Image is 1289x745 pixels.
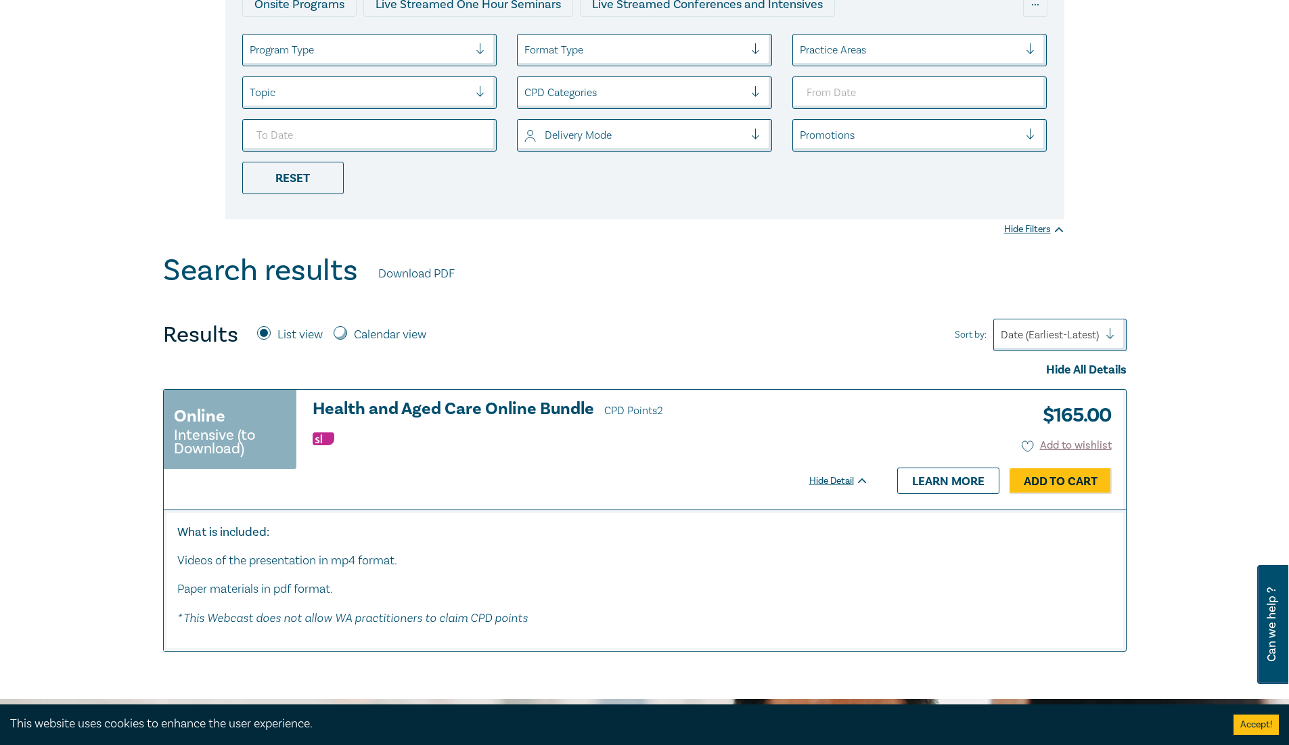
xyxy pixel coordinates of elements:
[250,85,252,100] input: select
[524,128,527,143] input: select
[10,715,1213,733] div: This website uses cookies to enhance the user experience.
[250,43,252,58] input: select
[809,474,884,488] div: Hide Detail
[1234,715,1279,735] button: Accept cookies
[800,128,802,143] input: select
[354,326,426,344] label: Calendar view
[313,432,334,445] img: Substantive Law
[277,326,323,344] label: List view
[800,43,802,58] input: select
[242,24,457,49] div: Live Streamed Practical Workshops
[177,610,528,625] em: * This Webcast does not allow WA practitioners to claim CPD points
[1265,573,1278,676] span: Can we help ?
[604,404,663,417] span: CPD Points 2
[163,321,238,348] h4: Results
[174,404,225,428] h3: Online
[781,24,905,49] div: National Programs
[524,43,527,58] input: select
[378,265,455,283] a: Download PDF
[1004,223,1064,236] div: Hide Filters
[463,24,619,49] div: Pre-Recorded Webcasts
[177,552,1112,570] p: Videos of the presentation in mp4 format.
[626,24,774,49] div: 10 CPD Point Packages
[524,85,527,100] input: select
[242,119,497,152] input: To Date
[1001,328,1003,342] input: Sort by
[792,76,1047,109] input: From Date
[242,162,344,194] div: Reset
[177,524,269,540] strong: What is included:
[177,581,1112,598] p: Paper materials in pdf format.
[955,328,987,342] span: Sort by:
[313,400,869,420] h3: Health and Aged Care Online Bundle
[163,361,1127,379] div: Hide All Details
[174,428,286,455] small: Intensive (to Download)
[1010,468,1112,494] a: Add to Cart
[1022,438,1112,453] button: Add to wishlist
[313,400,869,420] a: Health and Aged Care Online Bundle CPD Points2
[897,468,999,493] a: Learn more
[163,253,358,288] h1: Search results
[1033,400,1112,431] h3: $ 165.00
